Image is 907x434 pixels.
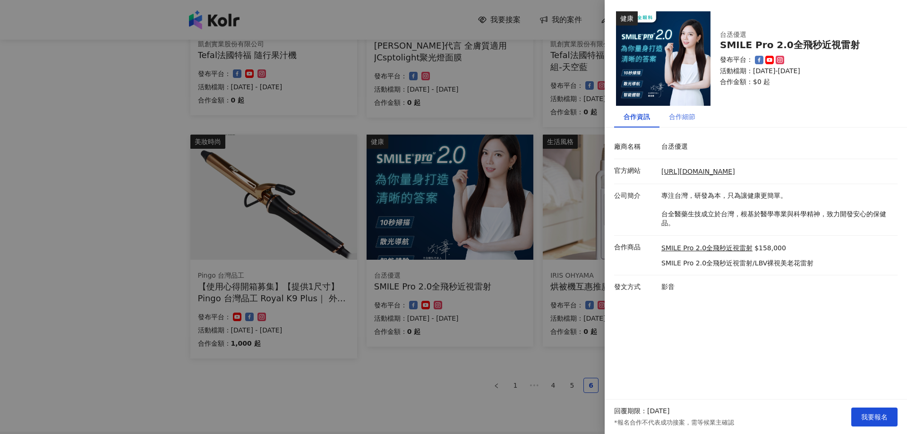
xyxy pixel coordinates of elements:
a: [URL][DOMAIN_NAME] [661,168,735,175]
div: SMILE Pro 2.0全飛秒近視雷射 [720,40,886,51]
p: SMILE Pro 2.0全飛秒近視雷射/LBV裸視美老花雷射 [661,259,813,268]
div: 健康 [616,11,638,26]
button: 我要報名 [851,408,898,426]
p: 官方網站 [614,166,657,176]
p: 廠商名稱 [614,142,657,152]
p: 發文方式 [614,282,657,292]
p: 回覆期限：[DATE] [614,407,669,416]
p: 公司簡介 [614,191,657,201]
span: 我要報名 [861,413,888,421]
p: 影音 [661,282,893,292]
div: 合作資訊 [624,111,650,122]
a: SMILE Pro 2.0全飛秒近視雷射 [661,244,753,253]
p: 活動檔期：[DATE]-[DATE] [720,67,886,76]
p: $158,000 [754,244,786,253]
p: 合作商品 [614,243,657,252]
p: *報名合作不代表成功接案，需等候業主確認 [614,418,734,427]
div: 台丞優選 [720,30,886,40]
img: SMILE Pro 2.0全飛秒近視雷射 [616,11,710,106]
p: 專注台灣，研發為本，只為讓健康更簡單。 台全醫藥生技成立於台灣，根基於醫學專業與科學精神，致力開發安心的保健品。 [661,191,893,228]
p: 發布平台： [720,55,753,65]
p: 合作金額： $0 起 [720,77,886,87]
p: 台丞優選 [661,142,893,152]
div: 合作細節 [669,111,695,122]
